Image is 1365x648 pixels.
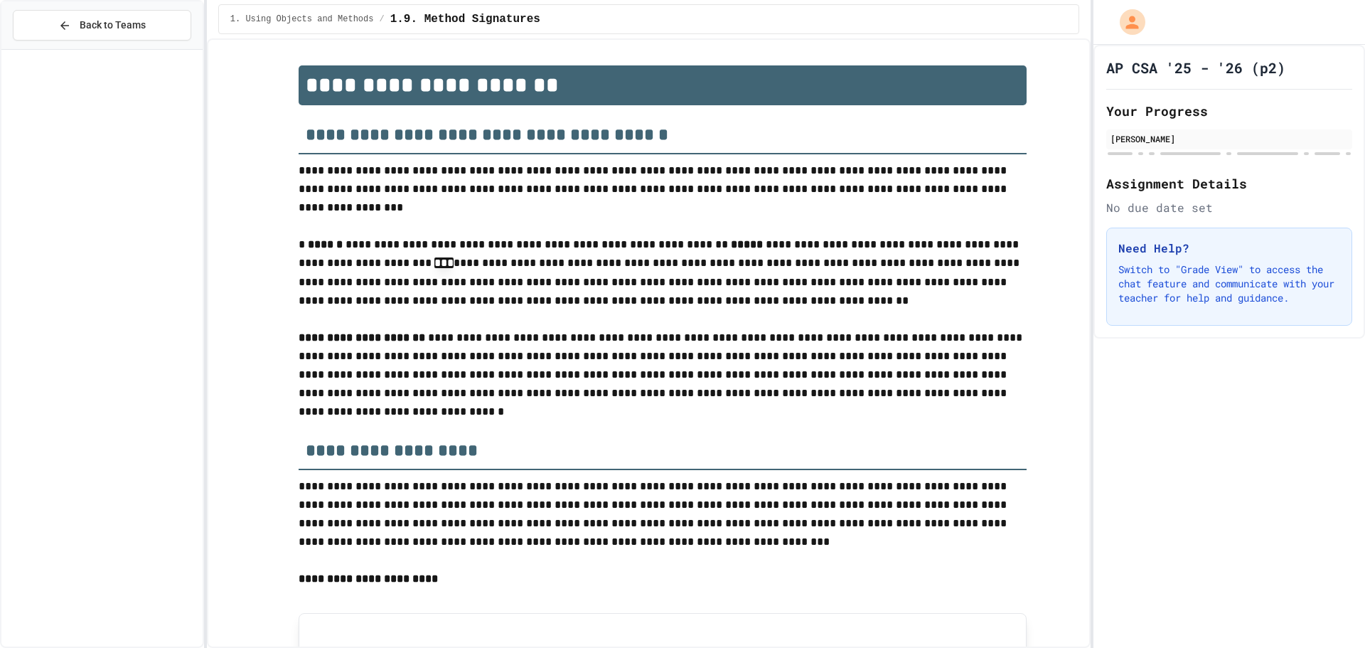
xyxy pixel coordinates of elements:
iframe: chat widget [1305,591,1351,634]
h2: Your Progress [1106,101,1352,121]
h2: Assignment Details [1106,174,1352,193]
h1: AP CSA '25 - '26 (p2) [1106,58,1285,78]
iframe: chat widget [1247,529,1351,590]
div: [PERSON_NAME] [1110,132,1348,145]
button: Back to Teams [13,10,191,41]
p: Switch to "Grade View" to access the chat feature and communicate with your teacher for help and ... [1118,262,1340,305]
span: / [379,14,384,25]
h3: Need Help? [1118,240,1340,257]
div: My Account [1105,6,1149,38]
span: 1. Using Objects and Methods [230,14,374,25]
span: 1.9. Method Signatures [390,11,540,28]
span: Back to Teams [80,18,146,33]
div: No due date set [1106,199,1352,216]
